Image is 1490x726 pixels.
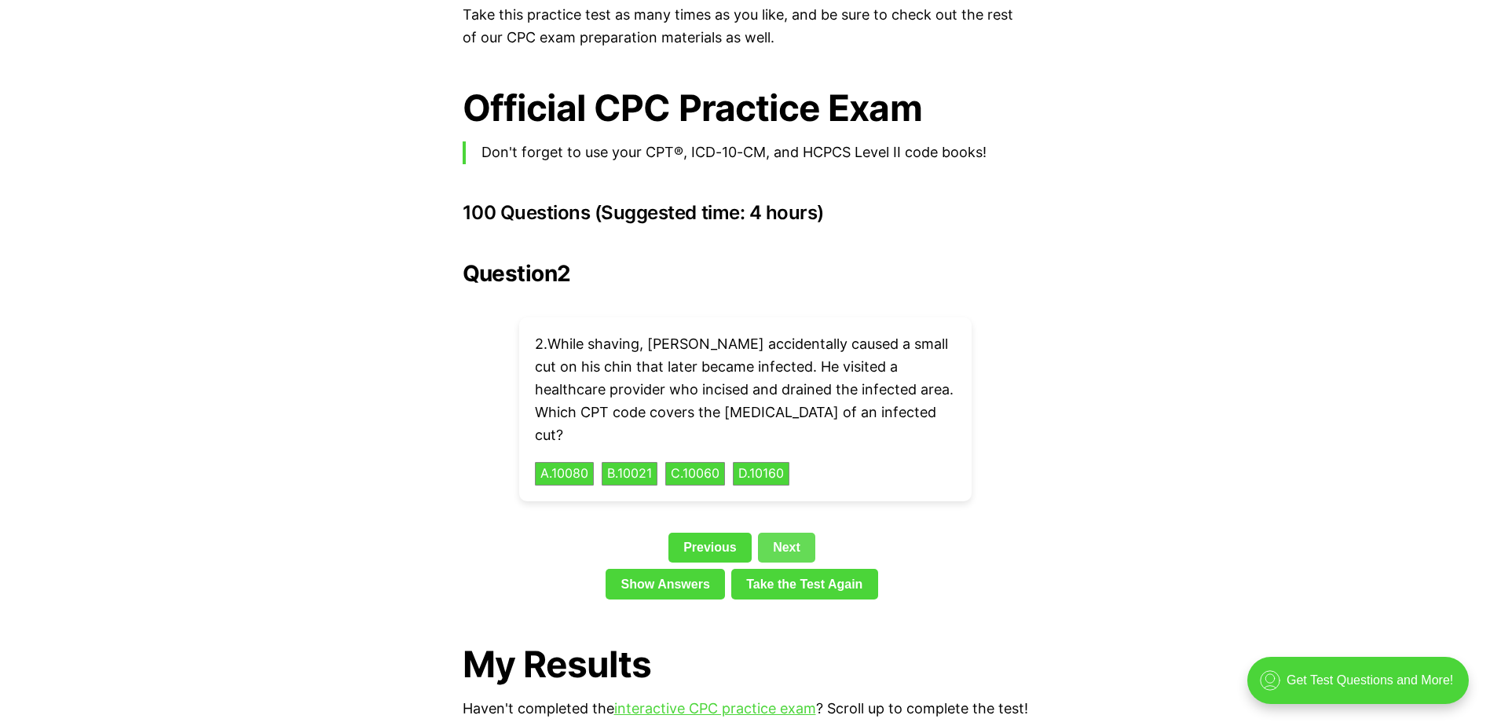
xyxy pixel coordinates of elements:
[463,261,1028,286] h2: Question 2
[606,569,725,599] a: Show Answers
[602,462,657,486] button: B.10021
[668,533,752,563] a: Previous
[614,700,816,717] a: interactive CPC practice exam
[733,462,789,486] button: D.10160
[463,698,1028,720] p: Haven't completed the ? Scroll up to complete the test!
[463,141,1028,164] blockquote: Don't forget to use your CPT®, ICD-10-CM, and HCPCS Level II code books!
[463,202,1028,224] h3: 100 Questions (Suggested time: 4 hours)
[463,643,1028,685] h1: My Results
[758,533,815,563] a: Next
[535,462,594,486] button: A.10080
[463,4,1028,49] p: Take this practice test as many times as you like, and be sure to check out the rest of our CPC e...
[731,569,878,599] a: Take the Test Again
[463,87,1028,129] h1: Official CPC Practice Exam
[1234,649,1490,726] iframe: portal-trigger
[535,333,956,446] p: 2 . While shaving, [PERSON_NAME] accidentally caused a small cut on his chin that later became in...
[665,462,725,486] button: C.10060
